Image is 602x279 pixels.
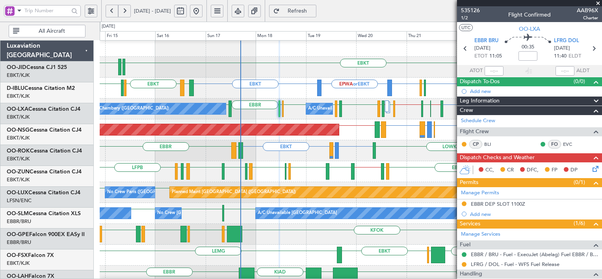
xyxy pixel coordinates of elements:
[460,178,478,187] span: Permits
[471,261,559,268] a: LFRG / DOL - Fuel - WFS Fuel Release
[574,178,585,186] span: (0/1)
[460,219,480,229] span: Services
[460,77,500,86] span: Dispatch To-Dos
[7,211,29,216] span: OO-SLM
[570,166,578,174] span: DP
[461,117,495,125] a: Schedule Crew
[460,240,470,249] span: Fuel
[21,28,83,34] span: All Aircraft
[7,148,82,154] a: OO-ROKCessna Citation CJ4
[7,176,30,183] a: EBKT/KJK
[563,141,581,148] a: EVC
[459,24,473,31] button: UTC
[7,65,67,70] a: OO-JIDCessna CJ1 525
[485,166,494,174] span: CC,
[474,45,491,52] span: [DATE]
[484,141,502,148] a: BLI
[7,127,30,133] span: OO-NSG
[7,253,54,258] a: OO-FSXFalcon 7X
[7,253,28,258] span: OO-FSX
[172,186,296,198] div: Planned Maint [GEOGRAPHIC_DATA] ([GEOGRAPHIC_DATA])
[471,201,525,207] div: EBBR DEP SLOT 1100Z
[306,31,356,41] div: Tue 19
[80,103,169,115] div: No Crew Chambery ([GEOGRAPHIC_DATA])
[470,67,483,75] span: ATOT
[407,31,457,41] div: Thu 21
[471,251,598,258] a: EBBR / BRU - Fuel - ExecuJet (Abelag) Fuel EBBR / BRU
[470,211,598,218] div: Add new
[9,25,85,37] button: All Aircraft
[574,219,585,227] span: (1/6)
[7,72,30,79] a: EBKT/KJK
[107,186,185,198] div: No Crew Paris ([GEOGRAPHIC_DATA])
[485,66,504,76] input: --:--
[256,31,306,41] div: Mon 18
[7,113,30,121] a: EBKT/KJK
[7,65,26,70] span: OO-JID
[519,25,540,33] span: OO-LXA
[7,155,30,162] a: EBKT/KJK
[7,232,85,237] a: OO-GPEFalcon 900EX EASy II
[577,15,598,21] span: Charter
[7,127,82,133] a: OO-NSGCessna Citation CJ4
[470,88,598,95] div: Add new
[460,153,535,162] span: Dispatch Checks and Weather
[206,31,256,41] div: Sun 17
[7,273,54,279] a: OO-LAHFalcon 7X
[554,45,570,52] span: [DATE]
[7,134,30,141] a: EBKT/KJK
[281,8,314,14] span: Refresh
[461,6,480,15] span: 535126
[461,15,480,21] span: 1/2
[7,260,30,267] a: EBKT/KJK
[134,7,171,15] span: [DATE] - [DATE]
[461,189,499,197] a: Manage Permits
[7,190,80,195] a: OO-LUXCessna Citation CJ4
[7,218,31,225] a: EBBR/BRU
[7,273,28,279] span: OO-LAH
[460,106,473,115] span: Crew
[157,207,289,219] div: No Crew [GEOGRAPHIC_DATA] ([GEOGRAPHIC_DATA] National)
[527,166,539,174] span: DFC,
[460,97,500,106] span: Leg Information
[7,197,32,204] a: LFSN/ENC
[7,169,82,175] a: OO-ZUNCessna Citation CJ4
[7,169,30,175] span: OO-ZUN
[508,11,551,19] div: Flight Confirmed
[24,5,69,17] input: Trip Number
[474,37,498,45] span: EBBR BRU
[569,52,581,60] span: ELDT
[7,86,24,91] span: D-IBLU
[7,239,31,246] a: EBBR/BRU
[554,52,567,60] span: 11:40
[7,93,30,100] a: EBKT/KJK
[457,31,507,41] div: Fri 22
[105,31,155,41] div: Fri 15
[460,270,482,279] span: Handling
[7,190,28,195] span: OO-LUX
[522,43,534,51] span: 00:35
[489,52,502,60] span: 11:05
[469,140,482,149] div: CP
[258,207,337,219] div: A/C Unavailable [GEOGRAPHIC_DATA]
[269,5,316,17] button: Refresh
[7,86,75,91] a: D-IBLUCessna Citation M2
[7,106,28,112] span: OO-LXA
[356,31,406,41] div: Wed 20
[308,103,455,115] div: A/C Unavailable [GEOGRAPHIC_DATA] ([GEOGRAPHIC_DATA] National)
[460,127,489,136] span: Flight Crew
[155,31,205,41] div: Sat 16
[474,52,487,60] span: ETOT
[548,140,561,149] div: FO
[507,166,514,174] span: CR
[7,148,30,154] span: OO-ROK
[576,67,589,75] span: ALDT
[7,232,29,237] span: OO-GPE
[577,6,598,15] span: AAB96X
[102,23,115,30] div: [DATE]
[554,37,579,45] span: LFRG DOL
[461,231,500,238] a: Manage Services
[552,166,557,174] span: FP
[574,77,585,86] span: (0/0)
[7,211,81,216] a: OO-SLMCessna Citation XLS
